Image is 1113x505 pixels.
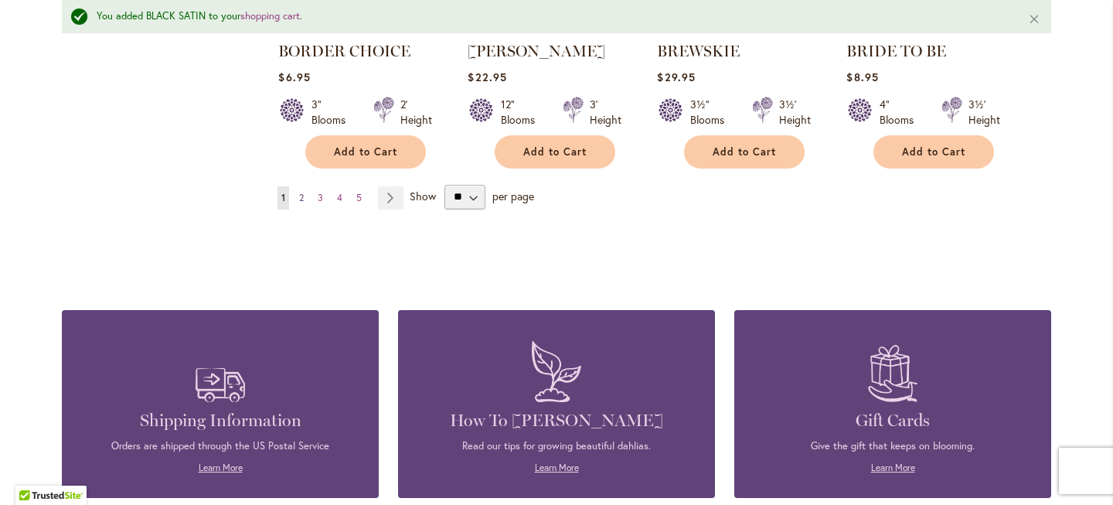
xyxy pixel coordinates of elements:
button: Add to Cart [495,135,615,169]
span: Add to Cart [334,145,397,159]
span: 4 [337,192,342,203]
span: $6.95 [278,70,310,84]
iframe: Launch Accessibility Center [12,450,55,493]
span: $29.95 [657,70,695,84]
span: per page [492,188,534,203]
a: Learn More [199,462,243,473]
p: Give the gift that keeps on blooming. [757,439,1028,453]
a: 4 [333,186,346,210]
div: 12" Blooms [501,97,544,128]
a: 5 [352,186,366,210]
a: BORDER CHOICE [278,42,410,60]
div: 3' Height [590,97,621,128]
span: Show [410,188,436,203]
a: Learn More [535,462,579,473]
a: 2 [295,186,308,210]
button: Add to Cart [305,135,426,169]
a: [PERSON_NAME] [468,42,605,60]
p: Read our tips for growing beautiful dahlias. [421,439,692,453]
a: BRIDE TO BE [846,42,946,60]
span: $22.95 [468,70,506,84]
button: Add to Cart [873,135,994,169]
span: 1 [281,192,285,203]
div: 4" Blooms [880,97,923,128]
div: 2' Height [400,97,432,128]
p: Orders are shipped through the US Postal Service [85,439,356,453]
button: Add to Cart [684,135,805,169]
span: Add to Cart [713,145,776,159]
span: Add to Cart [902,145,965,159]
div: 3" Blooms [311,97,355,128]
div: 3½' Height [779,97,811,128]
div: 3½' Height [968,97,1000,128]
h4: Shipping Information [85,410,356,432]
a: BREWSKIE [657,42,740,60]
div: You added BLACK SATIN to your . [97,9,1005,24]
span: 2 [299,192,304,203]
a: Learn More [871,462,915,473]
div: 3½" Blooms [690,97,733,128]
span: 5 [356,192,362,203]
span: 3 [318,192,323,203]
span: Add to Cart [523,145,587,159]
h4: Gift Cards [757,410,1028,432]
h4: How To [PERSON_NAME] [421,410,692,432]
span: $8.95 [846,70,878,84]
a: shopping cart [240,9,300,22]
a: 3 [314,186,327,210]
